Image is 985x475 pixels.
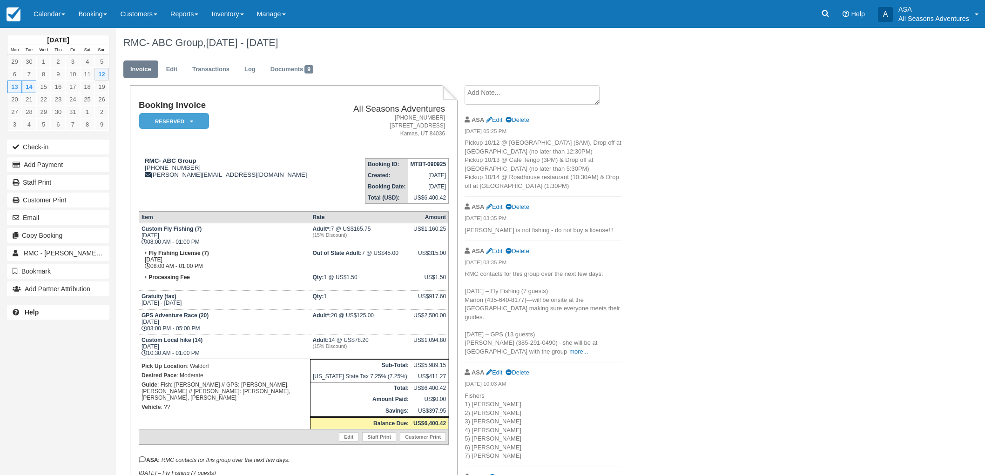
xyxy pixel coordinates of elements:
[185,60,236,79] a: Transactions
[139,291,310,310] td: [DATE] - [DATE]
[310,223,411,248] td: 7 @ US$165.75
[506,203,529,210] a: Delete
[139,310,310,335] td: [DATE] 03:00 PM - 05:00 PM
[339,432,358,442] a: Edit
[159,60,184,79] a: Edit
[51,55,65,68] a: 2
[304,65,313,74] span: 9
[36,45,51,55] th: Wed
[310,371,411,382] td: [US_STATE] State Tax 7.25% (7.25%):
[400,432,446,442] a: Customer Print
[142,226,202,232] strong: Custom Fly Fishing (7)
[142,363,187,369] strong: Pick Up Location
[312,293,324,300] strong: Qty
[310,382,411,394] th: Total:
[506,369,529,376] a: Delete
[206,37,278,48] span: [DATE] - [DATE]
[411,405,449,417] td: US$397.95
[310,212,411,223] th: Rate
[7,80,22,93] a: 13
[139,212,310,223] th: Item
[94,55,109,68] a: 5
[139,157,334,178] div: [PHONE_NUMBER] [PERSON_NAME][EMAIL_ADDRESS][DOMAIN_NAME]
[337,114,445,138] address: [PHONE_NUMBER] [STREET_ADDRESS] Kamas, UT 84036
[7,93,22,106] a: 20
[898,14,969,23] p: All Seasons Adventures
[365,159,408,170] th: Booking ID:
[310,310,411,335] td: 20 @ US$125.00
[80,106,94,118] a: 1
[413,250,446,264] div: US$315.00
[139,100,334,110] h1: Booking Invoice
[310,405,411,417] th: Savings:
[36,55,51,68] a: 1
[310,272,411,291] td: 1 @ US$1.50
[142,312,209,319] strong: GPS Adventure Race (20)
[142,372,176,379] strong: Desired Pace
[36,93,51,106] a: 22
[7,228,109,243] button: Copy Booking
[7,157,109,172] button: Add Payment
[411,382,449,394] td: US$6,400.42
[142,293,176,300] strong: Gratuity (tax)
[94,106,109,118] a: 2
[7,246,109,261] a: RMC - [PERSON_NAME] 18
[36,118,51,131] a: 5
[310,360,411,371] th: Sub-Total:
[411,394,449,405] td: US$0.00
[310,291,411,310] td: 1
[139,457,160,463] strong: ASA:
[80,93,94,106] a: 25
[843,11,849,17] i: Help
[310,335,411,359] td: 14 @ US$78.20
[365,170,408,181] th: Created:
[142,361,308,371] p: : Waldorf
[139,223,310,248] td: [DATE] 08:00 AM - 01:00 PM
[413,226,446,240] div: US$1,160.25
[312,250,362,256] strong: Out of State Adult
[123,60,158,79] a: Invoice
[411,212,449,223] th: Amount
[312,232,409,238] em: (15% Discount)
[7,281,109,296] button: Add Partner Attribution
[408,192,448,204] td: US$6,400.42
[312,226,331,232] strong: Adult*
[80,45,94,55] th: Sat
[22,68,36,80] a: 7
[25,308,39,316] b: Help
[94,93,109,106] a: 26
[80,118,94,131] a: 8
[7,305,109,320] a: Help
[7,210,109,225] button: Email
[413,274,446,288] div: US$1.50
[22,118,36,131] a: 4
[142,404,161,410] strong: Vehicle
[142,402,308,412] p: : ??
[408,170,448,181] td: [DATE]
[465,380,621,390] em: [DATE] 10:03 AM
[94,45,109,55] th: Sun
[36,80,51,93] a: 15
[36,106,51,118] a: 29
[7,118,22,131] a: 3
[472,248,484,254] strong: ASA
[465,392,621,461] p: Fishers 1) [PERSON_NAME] 2) [PERSON_NAME] 3) [PERSON_NAME] 4) [PERSON_NAME] 5) [PERSON_NAME] 6) [...
[22,80,36,93] a: 14
[465,214,621,225] em: [DATE] 03:35 PM
[410,161,446,167] strong: MTBT-090925
[312,343,409,349] em: (15% Discount)
[7,106,22,118] a: 27
[472,203,484,210] strong: ASA
[66,68,80,80] a: 10
[237,60,263,79] a: Log
[139,335,310,359] td: [DATE] 10:30 AM - 01:00 PM
[263,60,320,79] a: Documents9
[7,68,22,80] a: 6
[142,380,308,402] p: : Fish: [PERSON_NAME] // GPS: [PERSON_NAME], [PERSON_NAME] // [PERSON_NAME]: [PERSON_NAME], [PERS...
[148,274,190,281] strong: Processing Fee
[472,116,484,123] strong: ASA
[51,45,65,55] th: Thu
[94,118,109,131] a: 9
[486,203,502,210] a: Edit
[145,157,196,164] strong: RMC- ABC Group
